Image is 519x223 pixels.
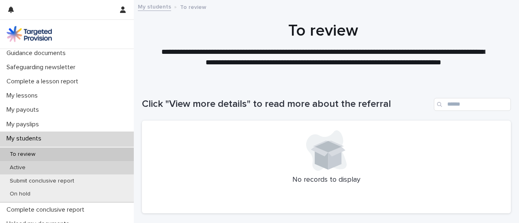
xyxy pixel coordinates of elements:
img: M5nRWzHhSzIhMunXDL62 [6,26,52,42]
p: My payouts [3,106,45,114]
a: My students [138,2,171,11]
input: Search [434,98,511,111]
p: On hold [3,191,37,198]
p: No records to display [152,176,501,185]
p: To review [3,151,42,158]
p: Complete a lesson report [3,78,85,85]
p: My students [3,135,48,142]
p: Active [3,164,32,171]
p: Guidance documents [3,49,72,57]
p: To review [180,2,206,11]
p: Submit conclusive report [3,178,81,185]
p: Complete conclusive report [3,206,91,214]
p: Safeguarding newsletter [3,64,82,71]
h1: To review [142,21,505,40]
p: My payslips [3,121,45,128]
p: My lessons [3,92,44,100]
h1: Click "View more details" to read more about the referral [142,98,431,110]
